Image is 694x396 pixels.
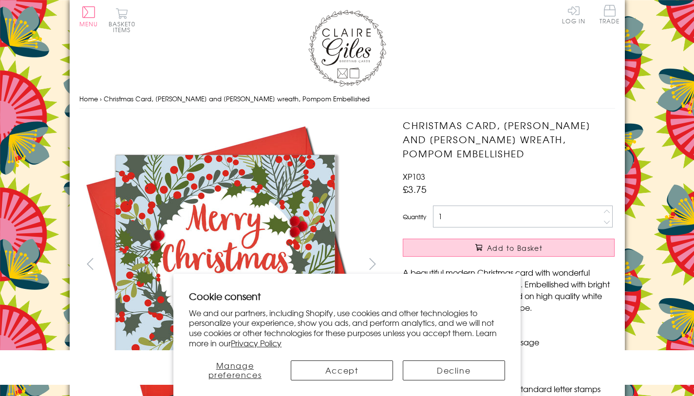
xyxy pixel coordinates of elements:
span: › [100,94,102,103]
span: Menu [79,19,98,28]
button: Decline [403,360,505,380]
span: 0 items [113,19,135,34]
img: Claire Giles Greetings Cards [308,10,386,87]
button: prev [79,253,101,275]
span: Trade [600,5,620,24]
a: Trade [600,5,620,26]
h2: Cookie consent [189,289,505,303]
button: next [361,253,383,275]
p: We and our partners, including Shopify, use cookies and other technologies to personalize your ex... [189,308,505,348]
button: Accept [291,360,393,380]
span: Manage preferences [208,359,262,380]
span: Add to Basket [487,243,543,253]
a: Log In [562,5,585,24]
button: Add to Basket [403,239,615,257]
a: Privacy Policy [231,337,281,349]
button: Basket0 items [109,8,135,33]
h1: Christmas Card, [PERSON_NAME] and [PERSON_NAME] wreath, Pompom Embellished [403,118,615,160]
span: XP103 [403,170,425,182]
span: Christmas Card, [PERSON_NAME] and [PERSON_NAME] wreath, Pompom Embellished [104,94,370,103]
button: Manage preferences [189,360,281,380]
label: Quantity [403,212,426,221]
nav: breadcrumbs [79,89,615,109]
button: Menu [79,6,98,27]
span: £3.75 [403,182,427,196]
a: Home [79,94,98,103]
p: A beautiful modern Christmas card with wonderful [PERSON_NAME] wreath image. Embellished with bri... [403,266,615,313]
